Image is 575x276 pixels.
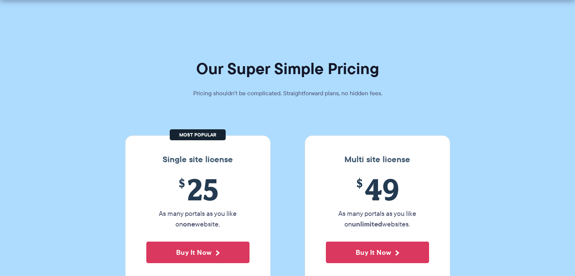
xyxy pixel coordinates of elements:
[326,242,429,263] button: Buy It Now
[352,219,382,229] strong: unlimited
[183,219,195,229] strong: one
[146,172,250,206] span: 25
[146,208,250,229] p: As many portals as you like on website.
[326,208,429,229] p: As many portals as you like on websites.
[326,172,429,206] span: 49
[133,155,263,164] h3: Single site license
[146,242,250,263] button: Buy It Now
[313,155,442,164] h3: Multi site license
[174,88,401,99] p: Pricing shouldn't be complicated. Straightforward plans, no hidden fees.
